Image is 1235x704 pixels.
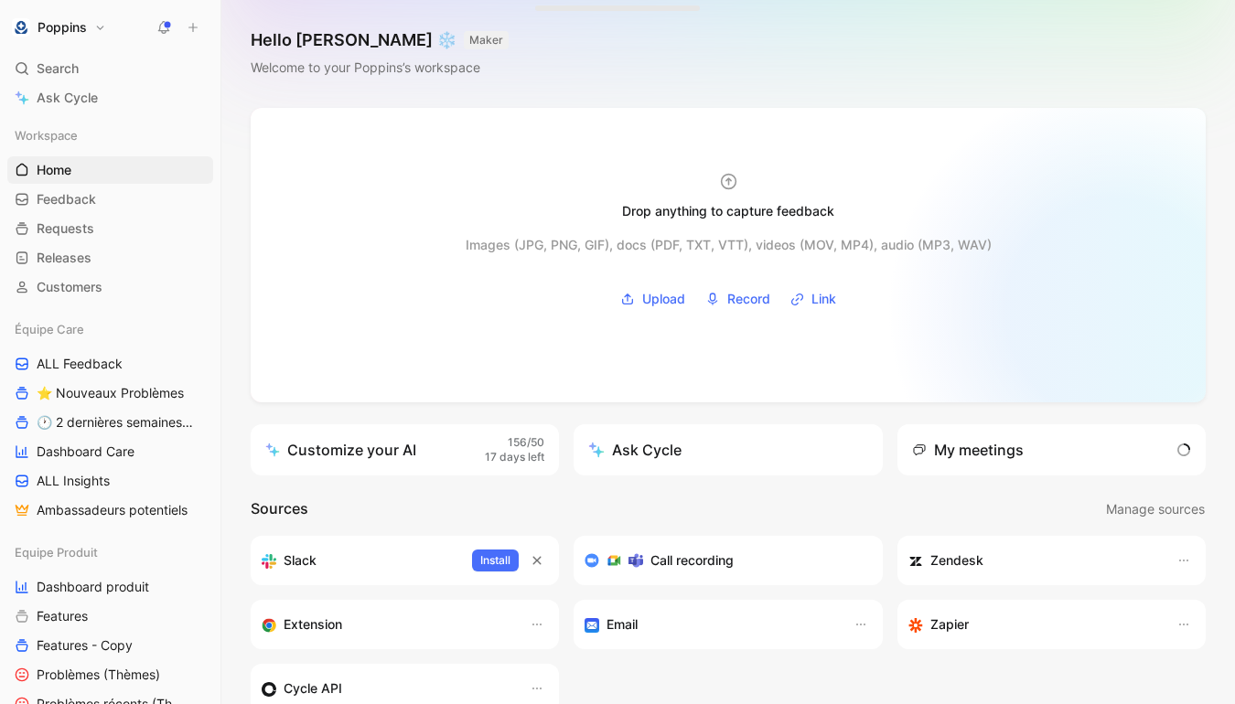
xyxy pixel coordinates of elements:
[7,84,213,112] a: Ask Cycle
[7,632,213,659] a: Features - Copy
[284,677,342,699] h3: Cycle API
[37,249,91,267] span: Releases
[1105,497,1206,521] button: Manage sources
[642,288,685,310] span: Upload
[12,18,30,37] img: Poppins
[15,543,98,561] span: Equipe Produit
[650,549,734,571] h3: Call recording
[37,607,88,625] span: Features
[480,551,510,570] span: Install
[37,666,160,684] span: Problèmes (Thèmes)
[7,467,213,495] a: ALL Insights
[7,55,213,82] div: Search
[37,472,110,490] span: ALL Insights
[585,549,856,571] div: Record & transcribe meetings from Zoom, Meet & Teams.
[37,355,123,373] span: ALL Feedback
[7,409,213,436] a: 🕐 2 dernières semaines - Occurences
[7,156,213,184] a: Home
[930,613,969,635] h3: Zapier
[607,613,638,635] h3: Email
[7,438,213,465] a: Dashboard Care
[37,578,149,596] span: Dashboard produit
[37,501,188,519] span: Ambassadeurs potentiels
[284,549,317,571] h3: Slack
[38,19,87,36] h1: Poppins
[37,278,102,296] span: Customers
[37,87,98,109] span: Ask Cycle
[265,439,416,461] div: Customize your AI
[7,350,213,378] a: ALL Feedback
[251,29,509,51] h1: Hello [PERSON_NAME] ❄️
[7,539,213,566] div: Equipe Produit
[37,443,134,461] span: Dashboard Care
[262,549,457,571] div: Sync your customers, send feedback and get updates in Slack
[15,320,84,338] span: Équipe Care
[7,273,213,301] a: Customers
[37,219,94,238] span: Requests
[251,57,509,79] div: Welcome to your Poppins’s workspace
[908,549,1158,571] div: Sync customers and create docs
[472,549,519,571] button: Install
[508,435,544,451] span: 156/50
[7,315,213,343] div: Équipe Care
[614,285,692,313] button: Upload
[37,384,184,402] span: ⭐ Nouveaux Problèmes
[262,613,511,635] div: Capture feedback from anywhere on the web
[585,613,834,635] div: Forward emails to your feedback inbox
[588,439,682,461] div: Ask Cycle
[574,424,882,475] button: Ask Cycle
[464,31,509,49] button: MAKER
[262,677,511,699] div: Sync customers & send feedback from custom sources. Get inspired by our favorite use case
[699,285,777,313] button: Record
[37,636,133,655] span: Features - Copy
[7,315,213,524] div: Équipe CareALL Feedback⭐ Nouveaux Problèmes🕐 2 dernières semaines - OccurencesDashboard CareALL I...
[7,661,213,688] a: Problèmes (Thèmes)
[7,186,213,213] a: Feedback
[7,603,213,630] a: Features
[622,200,834,222] div: Drop anything to capture feedback
[284,613,342,635] h3: Extension
[1106,498,1205,520] span: Manage sources
[37,413,193,432] span: 🕐 2 dernières semaines - Occurences
[784,285,843,313] button: Link
[912,439,1024,461] div: My meetings
[485,450,544,465] span: 17 days left
[7,15,111,40] button: PoppinsPoppins
[466,234,992,256] div: Images (JPG, PNG, GIF), docs (PDF, TXT, VTT), videos (MOV, MP4), audio (MP3, WAV)
[930,549,983,571] h3: Zendesk
[7,244,213,272] a: Releases
[7,215,213,242] a: Requests
[7,122,213,149] div: Workspace
[37,161,71,179] span: Home
[811,288,836,310] span: Link
[908,613,1158,635] div: Capture feedback from thousands of sources with Zapier (survey results, recordings, sheets, etc).
[7,573,213,601] a: Dashboard produit
[37,58,79,80] span: Search
[15,126,78,144] span: Workspace
[7,496,213,524] a: Ambassadeurs potentiels
[7,379,213,407] a: ⭐ Nouveaux Problèmes
[727,288,770,310] span: Record
[251,424,559,475] a: Customize your AI156/5017 days left
[37,190,96,208] span: Feedback
[251,497,308,521] h2: Sources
